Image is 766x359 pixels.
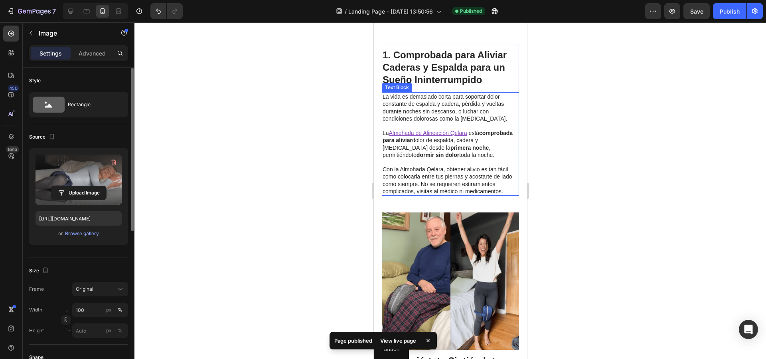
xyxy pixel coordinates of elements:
span: or [58,229,63,238]
div: 450 [8,85,19,91]
button: px [115,305,125,315]
div: Beta [6,146,19,153]
div: Open Intercom Messenger [739,320,758,339]
label: Height [29,327,44,334]
div: px [106,306,112,313]
p: Settings [39,49,62,58]
label: Width [29,306,42,313]
div: Style [29,77,41,84]
p: 7 [52,6,56,16]
div: Undo/Redo [150,3,183,19]
button: px [115,326,125,335]
span: Landing Page - [DATE] 13:50:56 [348,7,433,16]
div: View live page [375,335,421,346]
div: Browse gallery [65,230,99,237]
div: Source [29,132,57,143]
div: % [118,306,122,313]
span: Published [460,8,482,15]
iframe: Design area [374,22,527,359]
span: Save [690,8,703,15]
button: % [104,305,114,315]
button: % [104,326,114,335]
div: % [118,327,122,334]
span: / [345,7,347,16]
span: Original [76,286,93,293]
p: Image [39,28,107,38]
button: Upload Image [51,186,107,200]
input: px% [72,303,128,317]
input: https://example.com/image.jpg [36,211,122,226]
div: Publish [720,7,740,16]
input: px% [72,323,128,338]
button: Publish [713,3,746,19]
button: Original [72,282,128,296]
button: Browse gallery [65,230,99,238]
p: Advanced [79,49,106,58]
p: Page published [334,337,372,345]
button: Save [683,3,710,19]
div: Size [29,266,50,276]
div: Rectangle [68,95,116,114]
div: px [106,327,112,334]
button: 7 [3,3,59,19]
label: Frame [29,286,44,293]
